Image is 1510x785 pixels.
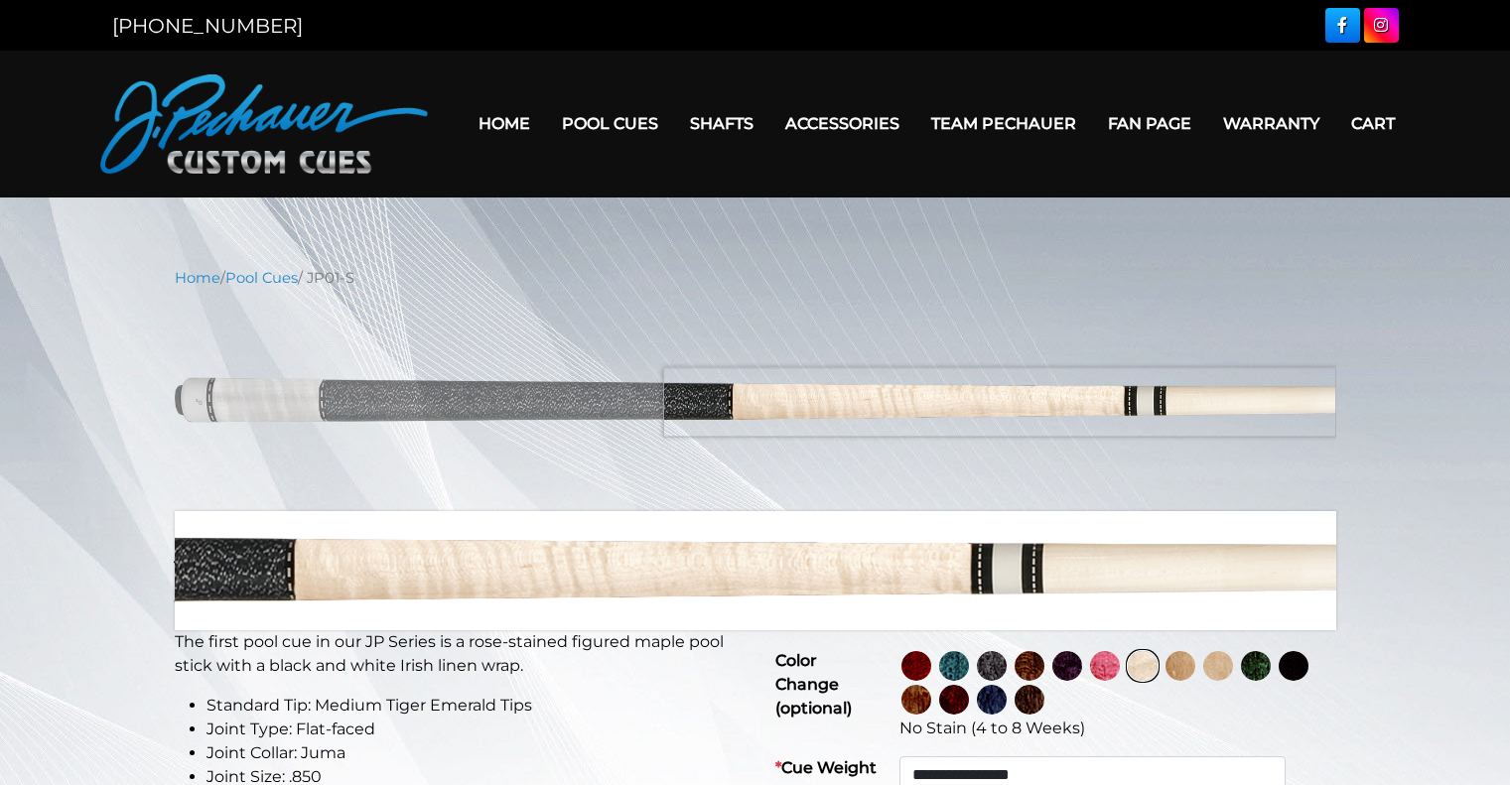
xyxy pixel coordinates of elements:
[463,98,546,149] a: Home
[901,685,931,715] img: Chestnut
[100,74,428,174] img: Pechauer Custom Cues
[1052,651,1082,681] img: Purple
[1092,98,1207,149] a: Fan Page
[175,269,220,287] a: Home
[767,528,1336,576] h1: JP01-S
[977,685,1007,715] img: Blue
[1128,651,1158,681] img: No Stain
[175,527,494,576] strong: JP01-S Pool Cue
[1015,651,1044,681] img: Rose
[546,98,674,149] a: Pool Cues
[112,14,303,38] a: [PHONE_NUMBER]
[939,685,969,715] img: Burgundy
[206,694,744,718] li: Standard Tip: Medium Tiger Emerald Tips
[977,651,1007,681] img: Smoke
[175,267,1336,289] nav: Breadcrumb
[1241,651,1271,681] img: Green
[1015,685,1044,715] img: Black Palm
[775,651,852,718] strong: Color Change (optional)
[767,588,878,621] bdi: $370.00
[1335,98,1411,149] a: Cart
[175,630,744,678] p: The first pool cue in our JP Series is a rose-stained figured maple pool stick with a black and w...
[1279,651,1308,681] img: Ebony
[206,741,744,765] li: Joint Collar: Juma
[206,718,744,741] li: Joint Type: Flat-faced
[775,758,877,777] strong: Cue Weight
[769,98,915,149] a: Accessories
[899,717,1328,740] div: No Stain (4 to 8 Weeks)
[1090,651,1120,681] img: Pink
[1166,651,1195,681] img: Natural
[1203,651,1233,681] img: Light Natural
[939,651,969,681] img: Turquoise
[175,595,621,618] strong: This Pechauer pool cue takes 6-8 weeks to ship.
[1207,98,1335,149] a: Warranty
[674,98,769,149] a: Shafts
[915,98,1092,149] a: Team Pechauer
[901,651,931,681] img: Wine
[225,269,298,287] a: Pool Cues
